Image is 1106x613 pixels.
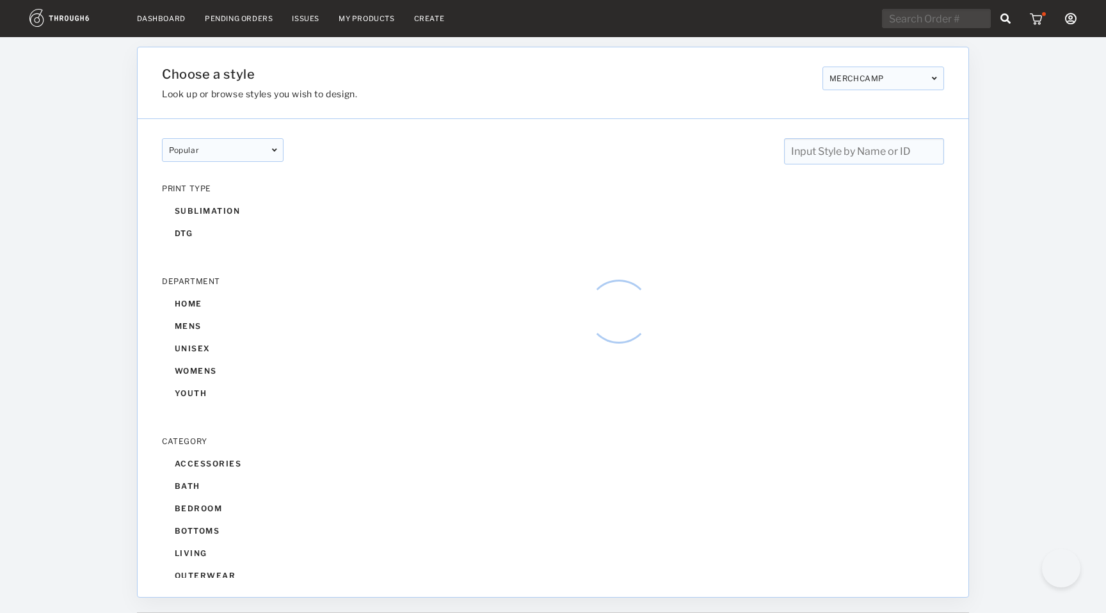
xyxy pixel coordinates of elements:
[162,436,284,446] div: CATEGORY
[1042,549,1080,587] iframe: Toggle Customer Support
[162,276,284,286] div: DEPARTMENT
[162,292,284,315] div: home
[162,475,284,497] div: bath
[882,9,991,28] input: Search Order #
[162,382,284,404] div: youth
[205,14,273,23] a: Pending Orders
[162,184,284,193] div: PRINT TYPE
[162,138,284,162] div: popular
[822,67,944,90] div: MERCHCAMP
[162,222,284,244] div: dtg
[1030,12,1046,25] img: icon_cart_red_dot.b92b630d.svg
[784,138,944,164] input: Input Style by Name or ID
[162,564,284,587] div: outerwear
[292,14,319,23] a: Issues
[162,67,812,82] h1: Choose a style
[162,200,284,222] div: sublimation
[162,315,284,337] div: mens
[414,14,445,23] a: Create
[339,14,395,23] a: My Products
[162,452,284,475] div: accessories
[162,360,284,382] div: womens
[162,542,284,564] div: living
[162,520,284,542] div: bottoms
[162,497,284,520] div: bedroom
[162,337,284,360] div: unisex
[162,88,812,99] h3: Look up or browse styles you wish to design.
[29,9,118,27] img: logo.1c10ca64.svg
[137,14,186,23] a: Dashboard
